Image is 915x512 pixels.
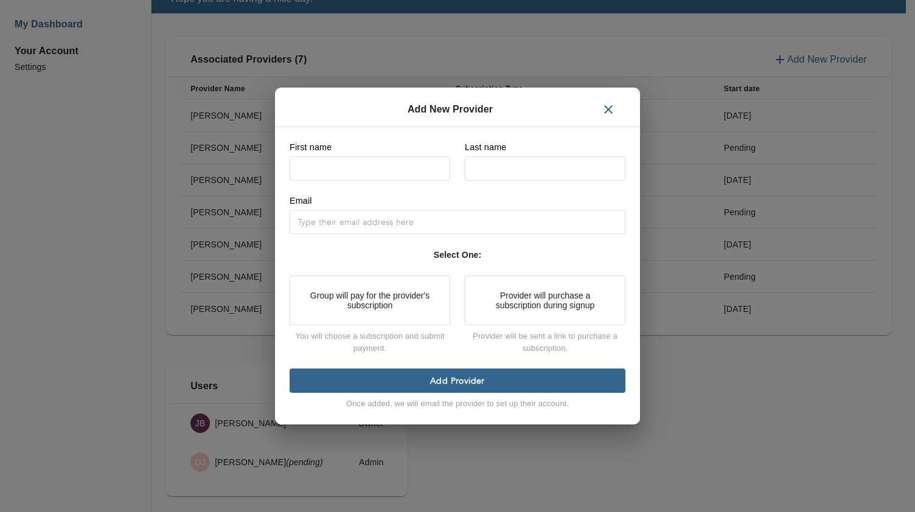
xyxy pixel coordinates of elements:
[290,275,450,325] button: Group will pay for the provider's subscription
[465,275,625,325] button: Provider will purchase a subscription during signup
[290,196,312,205] label: Email
[434,250,482,260] b: Select One:
[294,375,621,387] span: Add Provider
[408,102,493,117] p: Add New Provider
[465,330,625,354] p: Provider will be sent a link to purchase a subscription.
[290,330,450,354] p: You will choose a subscription and submit payment.
[290,368,625,393] button: Add Provider
[290,398,625,410] p: Once added, we will email the provider to set up their account.
[290,210,625,234] input: Type their email address here
[290,143,332,151] label: First name
[465,143,506,151] label: Last name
